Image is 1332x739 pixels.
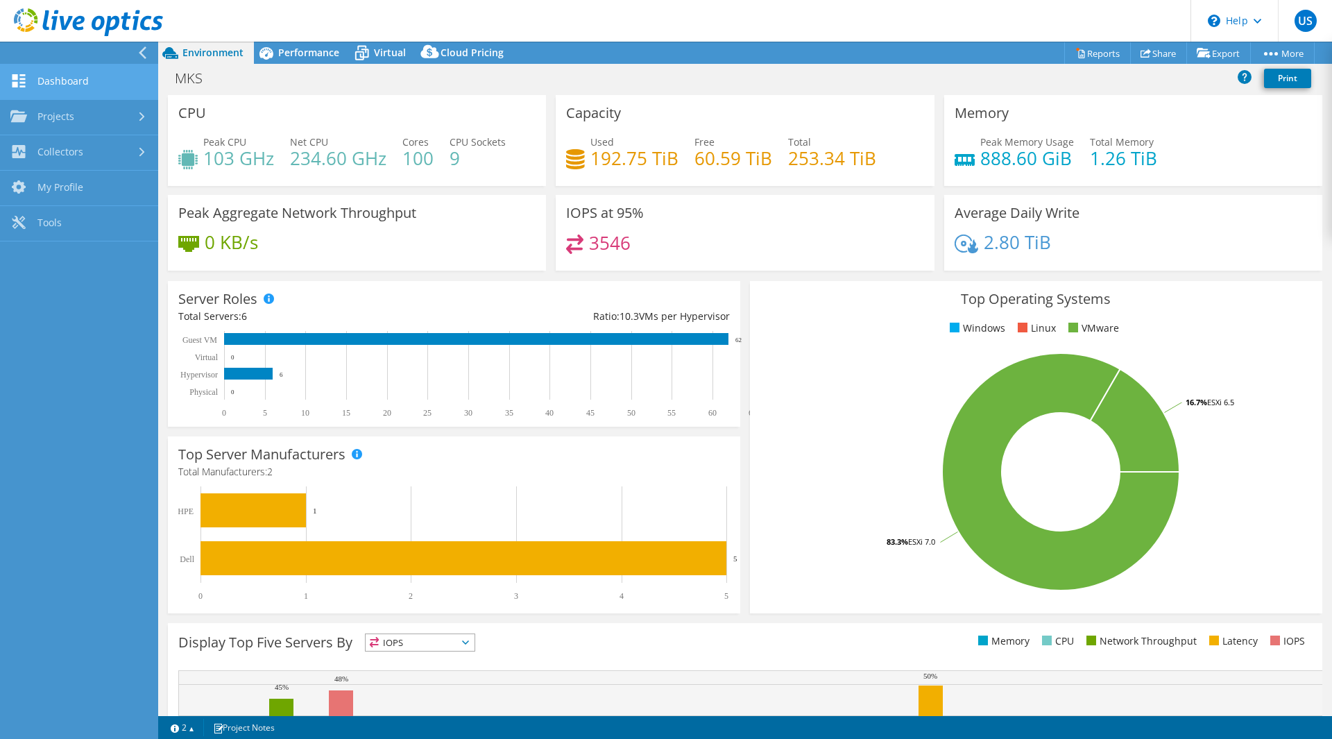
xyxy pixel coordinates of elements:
h3: Top Server Manufacturers [178,447,345,462]
span: Performance [278,46,339,59]
text: 5 [263,408,267,418]
text: 0 [222,408,226,418]
svg: \n [1208,15,1220,27]
text: 62 [735,337,742,343]
a: Print [1264,69,1311,88]
text: 6 [280,371,283,378]
text: 0 [198,591,203,601]
h4: Total Manufacturers: [178,464,730,479]
span: Environment [182,46,244,59]
a: Share [1130,42,1187,64]
text: Dell [180,554,194,564]
h3: Top Operating Systems [760,291,1312,307]
text: 10 [301,408,309,418]
tspan: ESXi 7.0 [908,536,935,547]
span: Virtual [374,46,406,59]
div: Ratio: VMs per Hypervisor [454,309,729,324]
span: Peak Memory Usage [980,135,1074,148]
text: 1 [304,591,308,601]
text: Guest VM [182,335,217,345]
h3: Peak Aggregate Network Throughput [178,205,416,221]
h4: 192.75 TiB [590,151,678,166]
text: 5 [724,591,728,601]
tspan: 16.7% [1186,397,1207,407]
li: CPU [1039,634,1074,649]
h4: 9 [450,151,506,166]
text: 2 [409,591,413,601]
li: Network Throughput [1083,634,1197,649]
text: 50% [923,672,937,680]
text: 48% [334,674,348,683]
text: 5 [733,554,737,563]
h4: 888.60 GiB [980,151,1074,166]
h4: 3546 [589,235,631,250]
h4: 1.26 TiB [1090,151,1157,166]
tspan: ESXi 6.5 [1207,397,1234,407]
span: CPU Sockets [450,135,506,148]
text: 3 [514,591,518,601]
li: IOPS [1267,634,1305,649]
text: 15 [342,408,350,418]
li: VMware [1065,321,1119,336]
h3: Capacity [566,105,621,121]
li: Windows [946,321,1005,336]
text: Physical [189,387,218,397]
h4: 60.59 TiB [694,151,772,166]
a: 2 [161,719,204,736]
div: Total Servers: [178,309,454,324]
a: Reports [1064,42,1131,64]
text: 30 [464,408,472,418]
span: 2 [267,465,273,478]
span: Free [694,135,715,148]
tspan: 83.3% [887,536,908,547]
text: 20 [383,408,391,418]
h3: Memory [955,105,1009,121]
text: 60 [708,408,717,418]
text: Virtual [195,352,219,362]
h4: 103 GHz [203,151,274,166]
span: 6 [241,309,247,323]
span: Cores [402,135,429,148]
li: Linux [1014,321,1056,336]
h3: IOPS at 95% [566,205,644,221]
h4: 253.34 TiB [788,151,876,166]
li: Memory [975,634,1030,649]
text: 1 [313,507,317,515]
text: 45 [586,408,595,418]
h4: 2.80 TiB [984,235,1051,250]
text: 4 [620,591,624,601]
h4: 0 KB/s [205,235,258,250]
span: Total [788,135,811,148]
a: Project Notes [203,719,284,736]
h4: 234.60 GHz [290,151,386,166]
text: HPE [178,507,194,516]
text: Hypervisor [180,370,218,380]
h4: 100 [402,151,434,166]
li: Latency [1206,634,1258,649]
span: Cloud Pricing [441,46,504,59]
text: 35 [505,408,513,418]
h3: Server Roles [178,291,257,307]
text: 0 [231,389,234,396]
text: 45% [275,683,289,691]
span: Total Memory [1090,135,1154,148]
text: 50 [627,408,635,418]
h3: CPU [178,105,206,121]
span: Used [590,135,614,148]
h3: Average Daily Write [955,205,1079,221]
span: US [1295,10,1317,32]
text: 40 [545,408,554,418]
a: More [1250,42,1315,64]
text: 25 [423,408,432,418]
span: IOPS [366,634,475,651]
text: 0 [231,354,234,361]
span: Peak CPU [203,135,246,148]
a: Export [1186,42,1251,64]
h1: MKS [169,71,224,86]
span: 10.3 [620,309,639,323]
text: 55 [667,408,676,418]
span: Net CPU [290,135,328,148]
